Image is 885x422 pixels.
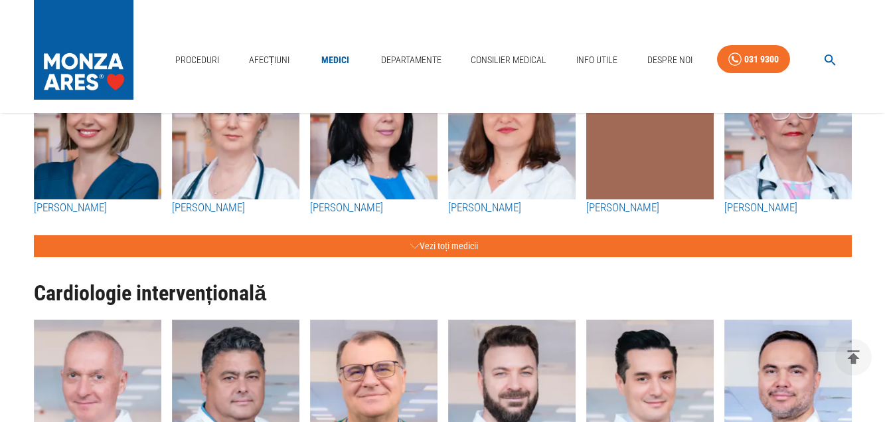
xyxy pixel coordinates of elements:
a: [PERSON_NAME] [448,199,576,217]
a: [PERSON_NAME] [724,199,852,217]
a: Proceduri [170,47,224,74]
a: [PERSON_NAME] [310,199,438,217]
a: Despre Noi [642,47,698,74]
button: Vezi toți medicii [34,235,852,257]
a: [PERSON_NAME] [34,199,161,217]
a: Departamente [376,47,447,74]
h1: Cardiologie intervențională [34,282,852,305]
button: delete [835,339,872,375]
a: Medici [314,47,357,74]
img: Dr. Dana Constantinescu [172,53,299,199]
img: Dr. Alexandra Postu [310,53,438,199]
div: 031 9300 [744,51,779,68]
img: Dr. Raluca Naidin [448,53,576,199]
a: Info Utile [571,47,623,74]
a: [PERSON_NAME] [172,199,299,217]
a: [PERSON_NAME] [586,199,714,217]
img: Dr. Mihaela Rugină [724,53,852,199]
img: Dr. Silvia Deaconu [34,53,161,199]
a: Afecțiuni [244,47,295,74]
a: Consilier Medical [465,47,552,74]
a: 031 9300 [717,45,790,74]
